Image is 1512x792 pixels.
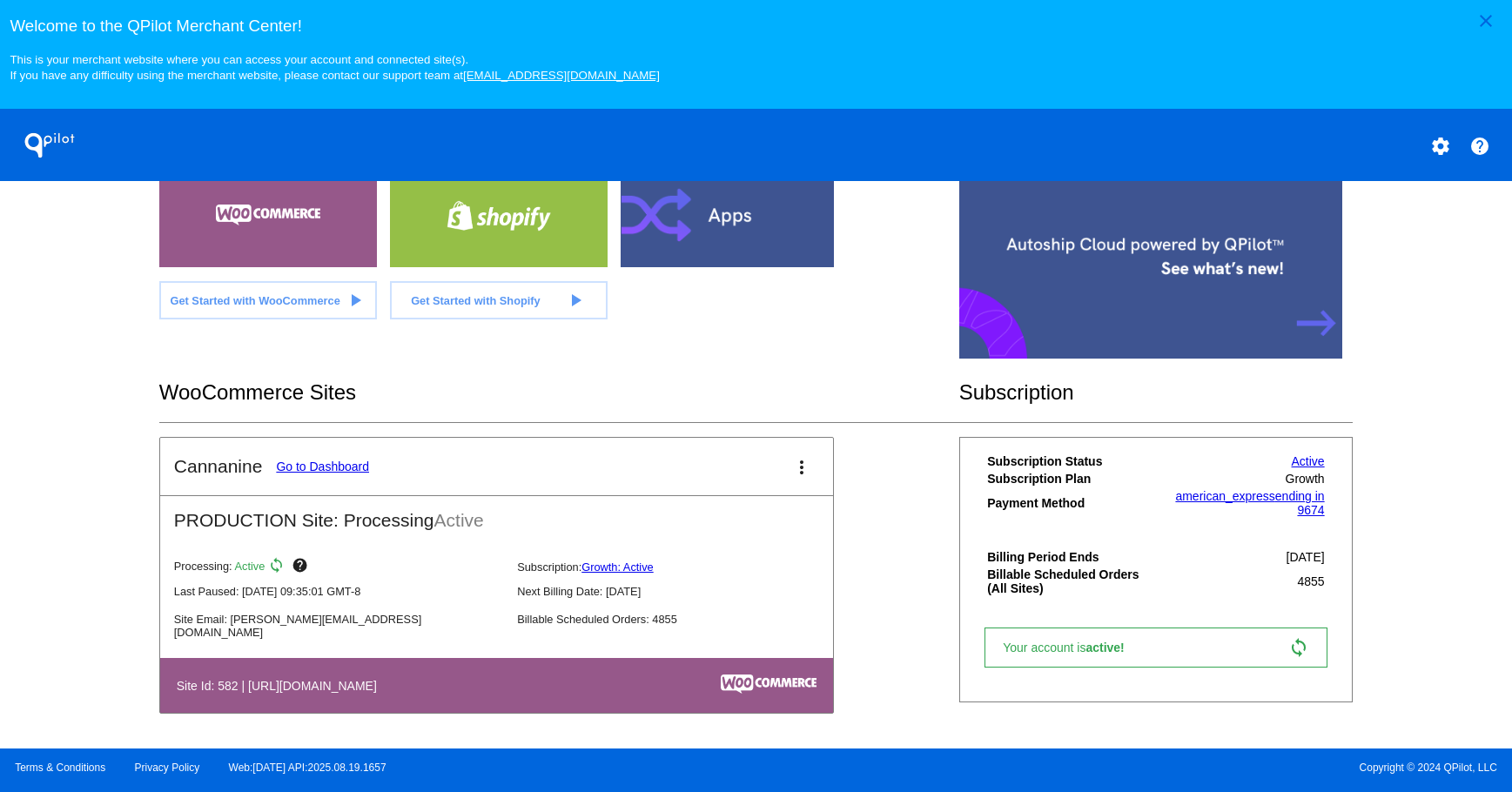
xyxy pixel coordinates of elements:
[986,549,1156,565] th: Billing Period Ends
[390,281,608,319] a: Get Started with Shopify
[1287,550,1325,564] span: [DATE]
[791,457,812,478] mat-icon: more_vert
[434,510,484,530] span: Active
[159,380,959,405] h2: WooCommerce Sites
[159,281,377,319] a: Get Started with WooCommerce
[517,585,846,598] p: Next Billing Date: [DATE]
[1175,489,1324,517] a: american_expressending in 9674
[160,496,833,531] h2: PRODUCTION Site: Processing
[411,294,541,307] span: Get Started with Shopify
[1297,574,1324,588] span: 4855
[174,613,503,639] p: Site Email: [PERSON_NAME][EMAIL_ADDRESS][DOMAIN_NAME]
[1085,641,1132,654] span: active!
[986,488,1156,518] th: Payment Method
[135,762,200,774] a: Privacy Policy
[771,762,1497,774] span: Copyright © 2024 QPilot, LLC
[1286,472,1325,486] span: Growth
[581,560,654,574] a: Growth: Active
[1003,641,1142,654] span: Your account is
[986,567,1156,596] th: Billable Scheduled Orders (All Sites)
[292,557,312,578] mat-icon: help
[517,613,846,626] p: Billable Scheduled Orders: 4855
[345,290,366,311] mat-icon: play_arrow
[565,290,586,311] mat-icon: play_arrow
[235,560,265,574] span: Active
[10,17,1502,36] h3: Welcome to the QPilot Merchant Center!
[984,628,1327,668] a: Your account isactive! sync
[517,560,846,574] p: Subscription:
[276,460,369,473] a: Go to Dashboard
[986,453,1156,469] th: Subscription Status
[15,128,84,163] h1: QPilot
[1469,136,1490,157] mat-icon: help
[229,762,386,774] a: Web:[DATE] API:2025.08.19.1657
[170,294,339,307] span: Get Started with WooCommerce
[1475,10,1496,31] mat-icon: close
[177,679,386,693] h4: Site Id: 582 | [URL][DOMAIN_NAME]
[986,471,1156,487] th: Subscription Plan
[174,585,503,598] p: Last Paused: [DATE] 09:35:01 GMT-8
[721,675,816,694] img: c53aa0e5-ae75-48aa-9bee-956650975ee5
[174,456,263,477] h2: Cannanine
[1288,637,1309,658] mat-icon: sync
[10,53,659,82] small: This is your merchant website where you can access your account and connected site(s). If you hav...
[268,557,289,578] mat-icon: sync
[463,69,660,82] a: [EMAIL_ADDRESS][DOMAIN_NAME]
[15,762,105,774] a: Terms & Conditions
[1175,489,1274,503] span: american_express
[174,557,503,578] p: Processing:
[959,380,1354,405] h2: Subscription
[1430,136,1451,157] mat-icon: settings
[1292,454,1325,468] a: Active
